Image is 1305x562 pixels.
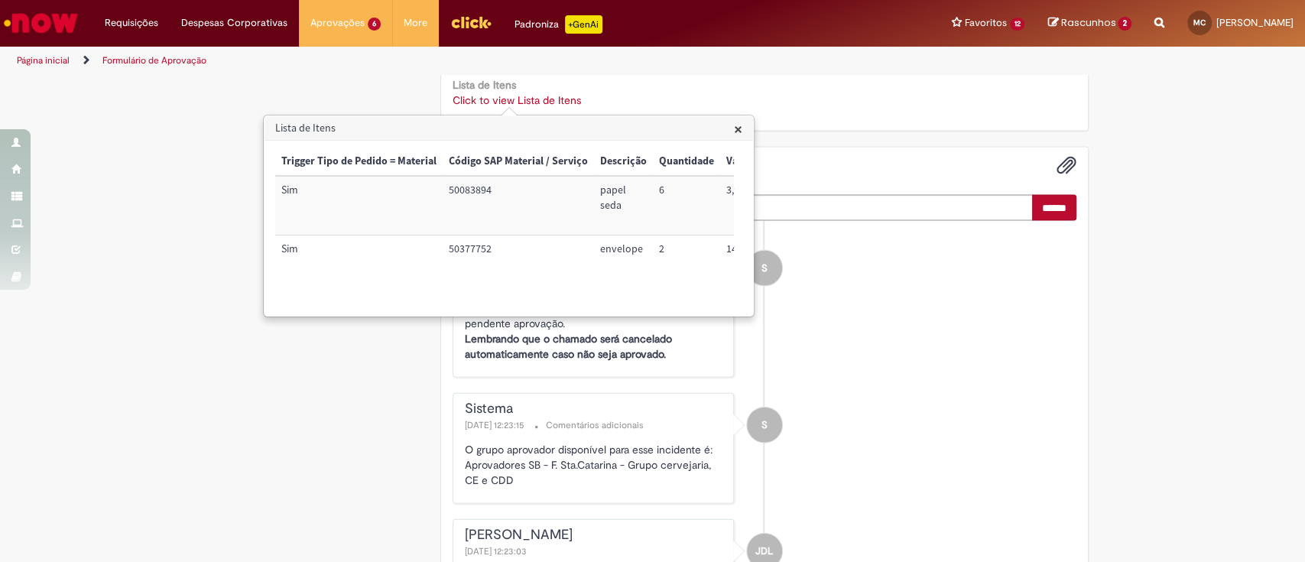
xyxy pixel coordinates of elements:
th: Valor Unitário [720,148,799,176]
b: Lista de Itens [453,78,516,92]
div: Sistema [465,401,726,417]
span: [PERSON_NAME] [1216,16,1294,29]
td: Quantidade: 6 [653,176,720,235]
div: Lista de Itens [263,115,755,317]
span: Rascunhos [1060,15,1115,30]
a: Click to view Lista de Itens [453,93,581,107]
span: × [734,119,742,139]
a: Página inicial [17,54,70,67]
td: Descrição: papel seda [594,176,653,235]
ul: Trilhas de página [11,47,859,75]
button: Adicionar anexos [1057,155,1076,175]
div: System [747,408,782,443]
div: Padroniza [515,15,602,34]
h3: Lista de Itens [265,116,753,141]
span: More [404,15,427,31]
span: Aprovações [310,15,365,31]
span: [DATE] 12:23:03 [465,545,530,557]
td: Quantidade: 2 [653,236,720,294]
span: Favoritos [965,15,1007,31]
img: ServiceNow [2,8,80,38]
th: Descrição [594,148,653,176]
p: Olá! Recebemos seu chamado e ele esta pendente aprovação. [465,285,726,362]
span: S [761,250,768,287]
span: Despesas Corporativas [181,15,287,31]
th: Quantidade [653,148,720,176]
span: [DATE] 12:23:15 [465,419,528,431]
a: Formulário de Aprovação [102,54,206,67]
p: +GenAi [565,15,602,34]
span: 12 [1010,18,1025,31]
div: System [747,251,782,286]
img: click_logo_yellow_360x200.png [450,11,492,34]
b: Lembrando que o chamado será cancelado automaticamente caso não seja aprovado. [465,332,672,361]
td: Valor Unitário: 14,60 [720,236,799,294]
div: [PERSON_NAME] [465,528,726,543]
td: Trigger Tipo de Pedido = Material: Sim [275,236,443,294]
td: Trigger Tipo de Pedido = Material: Sim [275,176,443,235]
span: S [761,407,768,443]
td: Código SAP Material / Serviço: 50083894 [443,176,594,235]
p: O grupo aprovador disponível para esse incidente é: Aprovadores SB - F. Sta.Catarina - Grupo cerv... [465,442,726,488]
td: Valor Unitário: 3,99 [720,176,799,235]
td: Código SAP Material / Serviço: 50377752 [443,236,594,294]
span: 6 [368,18,381,31]
span: 2 [1118,17,1131,31]
th: Trigger Tipo de Pedido = Material [275,148,443,176]
a: Rascunhos [1047,16,1131,31]
td: Descrição: envelope [594,236,653,294]
small: Comentários adicionais [546,419,644,432]
span: MC [1193,18,1206,28]
span: Requisições [105,15,158,31]
button: Close [734,121,742,137]
th: Código SAP Material / Serviço [443,148,594,176]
